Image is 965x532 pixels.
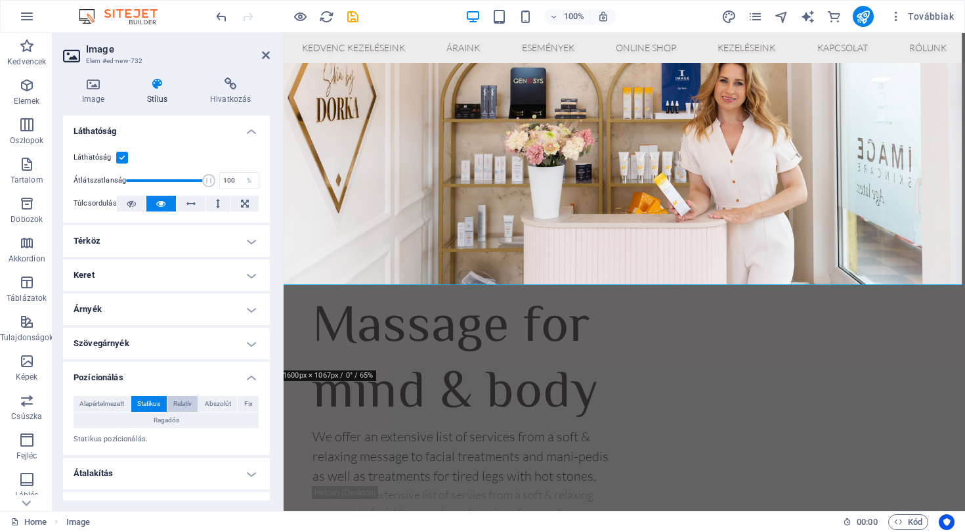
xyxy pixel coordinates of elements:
[826,9,842,24] i: Kereskedelem
[800,9,816,24] button: text_generator
[86,43,270,55] h2: Image
[74,150,116,166] label: Láthatóság
[10,135,43,146] p: Oszlopok
[192,78,270,105] h4: Hivatkozás
[167,396,198,412] button: Relatív
[15,490,39,500] p: Lábléc
[774,9,789,24] i: Navigátor
[563,9,584,24] h6: 100%
[884,6,959,27] button: Továbbiak
[890,10,954,23] span: Továbbiak
[319,9,334,24] i: Weboldal újratöltése
[240,173,259,188] div: %
[205,396,231,412] span: Abszolút
[63,328,270,359] h4: Szövegárnyék
[721,9,737,24] i: Tervezés (Ctrl+Alt+Y)
[800,9,815,24] i: AI Writer
[137,396,160,412] span: Statikus
[63,225,270,257] h4: Térköz
[16,372,38,382] p: Képek
[63,259,270,291] h4: Keret
[74,196,117,211] label: Túlcsordulás
[63,492,270,523] h4: Azonosító & Osztály
[63,458,270,489] h4: Átalakítás
[198,396,237,412] button: Abszolút
[173,396,192,412] span: Relatív
[894,514,922,530] span: Kód
[11,214,43,225] p: Dobozok
[74,434,259,445] p: Statikus pozícionálás.
[9,254,45,264] p: Akkordion
[63,362,270,386] h4: Pozícionálás
[63,78,129,105] h4: Image
[244,396,253,412] span: Fix
[11,175,43,185] p: Tartalom
[748,9,763,24] button: pages
[853,6,874,27] button: publish
[14,96,40,106] p: Elemek
[74,177,126,184] label: Átlátszatlanság
[75,9,174,24] img: Editor Logo
[238,396,259,412] button: Fix
[16,451,37,461] p: Fejléc
[11,514,47,530] a: Kattintson a kijelölés megszüntetéséhez. Dupla kattintás az oldalak megnyitásához
[7,56,46,67] p: Kedvencek
[857,514,877,530] span: 00 00
[66,514,90,530] nav: breadcrumb
[74,412,259,428] button: Ragadós
[63,294,270,325] h4: Árnyék
[888,514,928,530] button: Kód
[131,396,167,412] button: Statikus
[318,9,334,24] button: reload
[66,514,90,530] span: Kattintson a kijelöléshez. Dupla kattintás az szerkesztéshez
[345,9,360,24] i: Mentés (Ctrl+S)
[748,9,763,24] i: Oldalak (Ctrl+Alt+S)
[63,116,270,139] h4: Láthatóság
[154,412,179,428] span: Ragadós
[214,9,229,24] i: Visszavonás: Pozícionálás megváltoztatása (Ctrl+Z)
[597,11,609,22] i: Átméretezés esetén automatikusan beállítja a nagyítási szintet a választott eszköznek megfelelően.
[129,78,192,105] h4: Stílus
[774,9,790,24] button: navigator
[86,55,244,67] h3: Elem #ed-new-732
[843,514,878,530] h6: Munkamenet idő
[213,9,229,24] button: undo
[74,396,131,412] button: Alapértelmezett
[345,9,360,24] button: save
[866,517,868,527] span: :
[11,411,42,422] p: Csúszka
[721,9,737,24] button: design
[7,293,47,303] p: Táblázatok
[826,9,842,24] button: commerce
[939,514,954,530] button: Usercentrics
[79,396,124,412] span: Alapértelmezett
[544,9,590,24] button: 100%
